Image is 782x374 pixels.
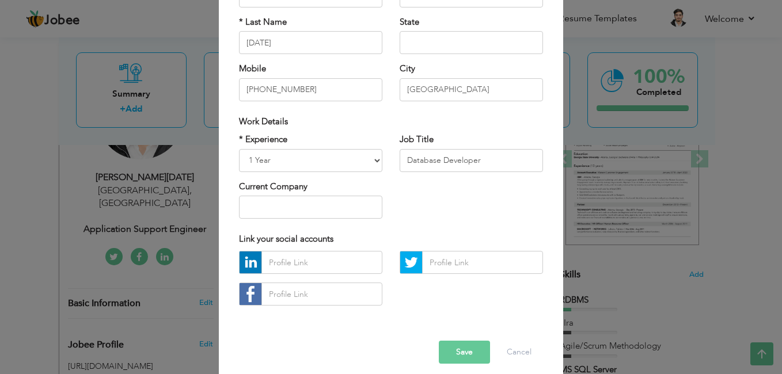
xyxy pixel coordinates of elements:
[400,16,419,28] label: State
[261,283,382,306] input: Profile Link
[239,233,333,245] span: Link your social accounts
[439,341,490,364] button: Save
[240,283,261,305] img: facebook
[239,181,308,193] label: Current Company
[239,63,266,75] label: Mobile
[495,341,543,364] button: Cancel
[261,251,382,274] input: Profile Link
[239,116,288,127] span: Work Details
[240,251,261,273] img: linkedin
[400,133,434,146] label: Job Title
[400,63,415,75] label: City
[239,133,287,146] label: * Experience
[422,251,543,274] input: Profile Link
[239,16,287,28] label: * Last Name
[400,251,422,273] img: Twitter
